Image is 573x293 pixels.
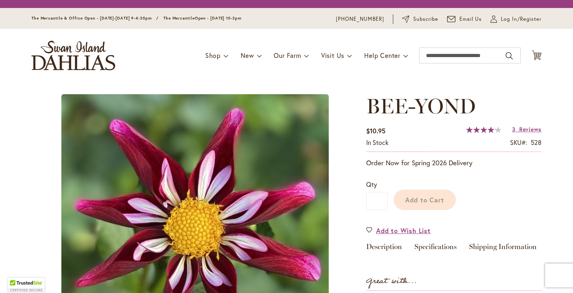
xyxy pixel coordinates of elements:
[506,49,513,62] button: Search
[241,51,254,59] span: New
[512,125,516,133] span: 3
[205,51,221,59] span: Shop
[366,180,377,188] span: Qty
[366,243,402,255] a: Description
[376,226,431,235] span: Add to Wish List
[414,243,457,255] a: Specifications
[531,138,542,147] div: 528
[519,125,542,133] span: Reviews
[459,15,482,23] span: Email Us
[6,265,28,287] iframe: Launch Accessibility Center
[31,16,195,21] span: The Mercantile & Office Open - [DATE]-[DATE] 9-4:30pm / The Mercantile
[402,15,438,23] a: Subscribe
[195,16,241,21] span: Open - [DATE] 10-3pm
[336,15,384,23] a: [PHONE_NUMBER]
[413,15,438,23] span: Subscribe
[510,138,527,146] strong: SKU
[366,275,417,288] strong: Great with...
[366,127,385,135] span: $10.95
[366,93,476,119] span: BEE-YOND
[321,51,344,59] span: Visit Us
[366,158,542,168] p: Order Now for Spring 2026 Delivery
[366,138,389,147] div: Availability
[364,51,400,59] span: Help Center
[469,243,537,255] a: Shipping Information
[31,41,115,70] a: store logo
[491,15,542,23] a: Log In/Register
[447,15,482,23] a: Email Us
[512,125,542,133] a: 3 Reviews
[366,138,389,146] span: In stock
[274,51,301,59] span: Our Farm
[501,15,542,23] span: Log In/Register
[366,243,542,255] div: Detailed Product Info
[366,226,431,235] a: Add to Wish List
[466,127,501,133] div: 84%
